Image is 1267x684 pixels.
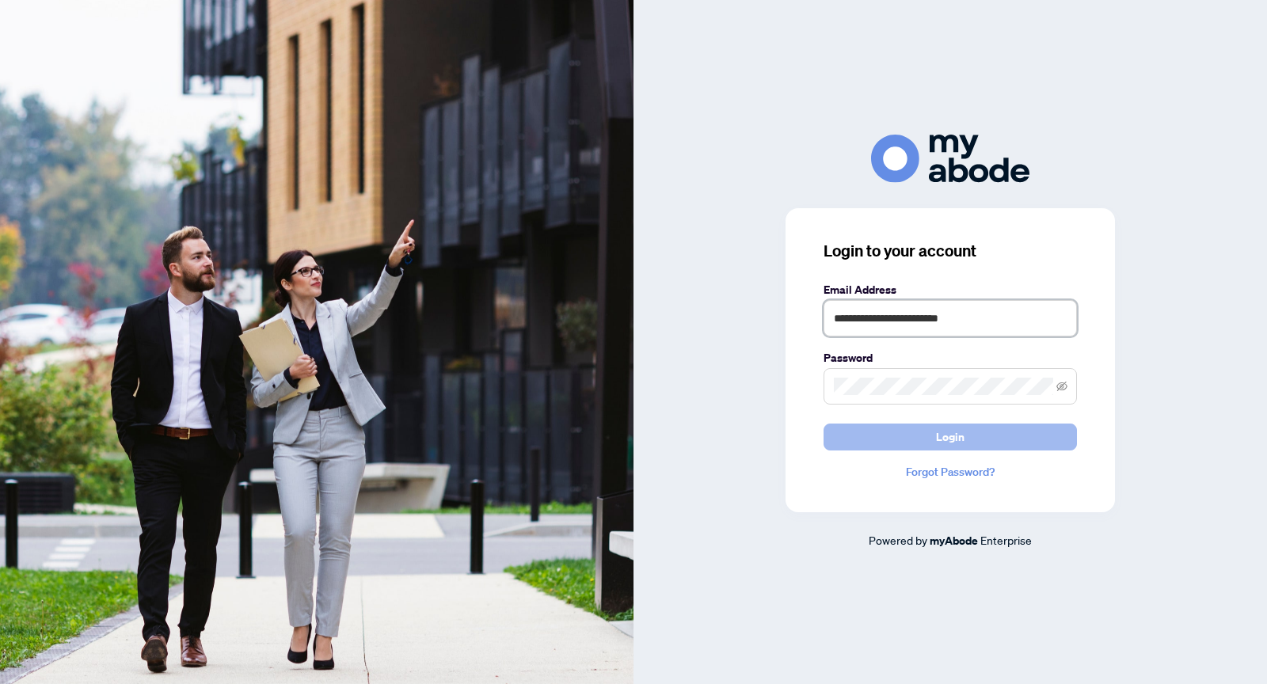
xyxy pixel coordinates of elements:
[824,349,1077,367] label: Password
[824,240,1077,262] h3: Login to your account
[980,533,1032,547] span: Enterprise
[871,135,1029,183] img: ma-logo
[930,532,978,549] a: myAbode
[824,281,1077,298] label: Email Address
[936,424,965,450] span: Login
[1056,381,1067,392] span: eye-invisible
[869,533,927,547] span: Powered by
[824,424,1077,450] button: Login
[824,463,1077,481] a: Forgot Password?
